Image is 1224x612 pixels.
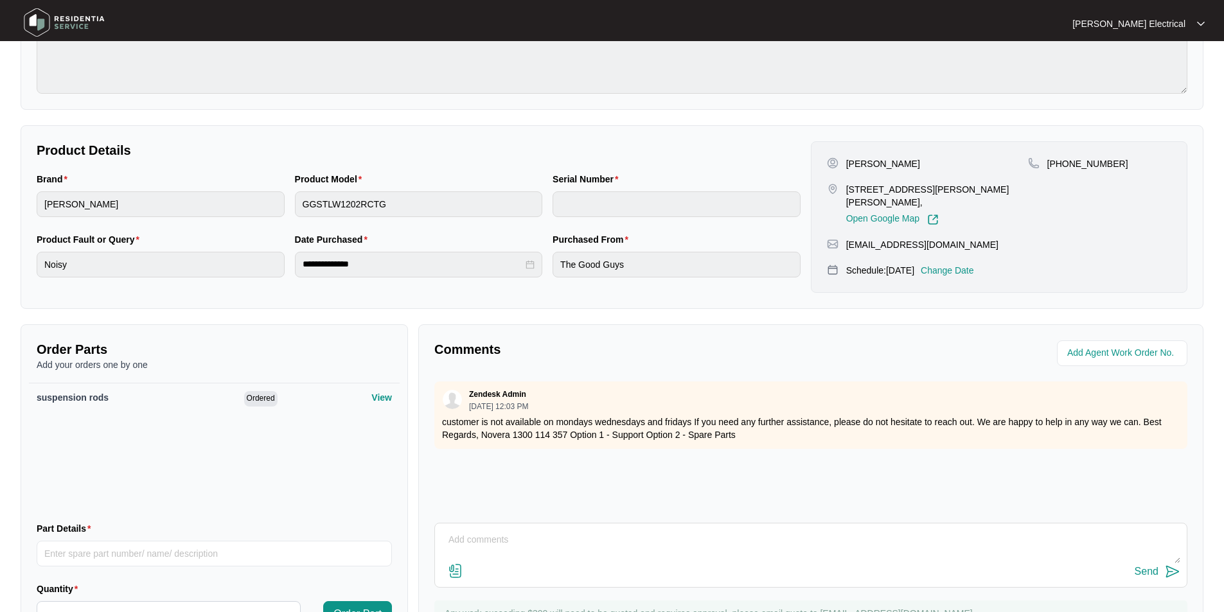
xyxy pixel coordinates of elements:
[434,340,802,358] p: Comments
[846,214,939,225] a: Open Google Map
[469,403,528,410] p: [DATE] 12:03 PM
[927,214,939,225] img: Link-External
[846,157,920,170] p: [PERSON_NAME]
[827,264,838,275] img: map-pin
[469,389,526,399] p: Zendesk Admin
[37,191,285,217] input: Brand
[448,563,463,579] img: file-attachment-doc.svg
[1047,157,1128,170] p: [PHONE_NUMBER]
[1135,566,1158,577] div: Send
[442,415,1180,441] p: customer is not available on mondays wednesdays and fridays If you need any further assistance, p...
[553,233,634,246] label: Purchased From
[1197,21,1205,27] img: dropdown arrow
[371,391,392,404] p: View
[443,390,462,409] img: user.svg
[846,183,1028,209] p: [STREET_ADDRESS][PERSON_NAME][PERSON_NAME],
[827,238,838,250] img: map-pin
[553,191,801,217] input: Serial Number
[1072,17,1185,30] p: [PERSON_NAME] Electrical
[1135,563,1180,581] button: Send
[295,173,368,186] label: Product Model
[19,3,109,42] img: residentia service logo
[846,238,998,251] p: [EMAIL_ADDRESS][DOMAIN_NAME]
[37,7,1187,94] textarea: Loud grinding noise
[295,233,373,246] label: Date Purchased
[303,258,524,271] input: Date Purchased
[921,264,974,277] p: Change Date
[827,157,838,169] img: user-pin
[37,173,73,186] label: Brand
[846,264,914,277] p: Schedule: [DATE]
[37,141,801,159] p: Product Details
[37,358,392,371] p: Add your orders one by one
[37,522,96,535] label: Part Details
[37,392,109,403] span: suspension rods
[37,340,392,358] p: Order Parts
[244,391,278,407] span: Ordered
[553,173,623,186] label: Serial Number
[1165,564,1180,579] img: send-icon.svg
[37,582,83,595] label: Quantity
[1028,157,1040,169] img: map-pin
[37,233,145,246] label: Product Fault or Query
[1067,345,1180,361] input: Add Agent Work Order No.
[295,191,543,217] input: Product Model
[827,183,838,195] img: map-pin
[37,252,285,277] input: Product Fault or Query
[37,541,392,566] input: Part Details
[553,252,801,277] input: Purchased From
